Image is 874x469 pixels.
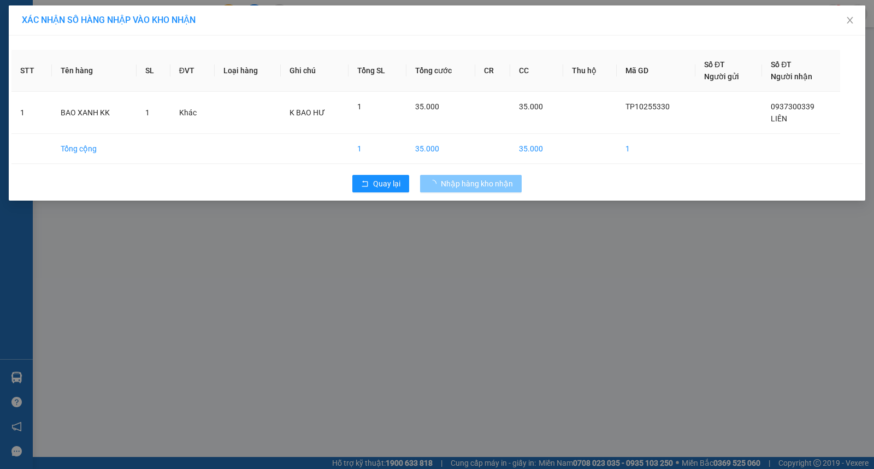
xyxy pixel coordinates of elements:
[215,50,281,92] th: Loại hàng
[281,50,349,92] th: Ghi chú
[771,114,787,123] span: LIÊN
[835,5,865,36] button: Close
[52,134,137,164] td: Tổng cộng
[519,102,543,111] span: 35.000
[22,15,196,25] span: XÁC NHẬN SỐ HÀNG NHẬP VÀO KHO NHẬN
[617,50,695,92] th: Mã GD
[429,180,441,187] span: loading
[352,175,409,192] button: rollbackQuay lại
[373,178,400,190] span: Quay lại
[625,102,670,111] span: TP10255330
[563,50,617,92] th: Thu hộ
[170,92,215,134] td: Khác
[510,50,563,92] th: CC
[290,108,325,117] span: K BAO HƯ
[349,134,406,164] td: 1
[361,180,369,189] span: rollback
[704,60,725,69] span: Số ĐT
[475,50,510,92] th: CR
[510,134,563,164] td: 35.000
[52,50,137,92] th: Tên hàng
[145,108,150,117] span: 1
[415,102,439,111] span: 35.000
[357,102,362,111] span: 1
[406,50,475,92] th: Tổng cước
[617,134,695,164] td: 1
[704,72,739,81] span: Người gửi
[11,50,52,92] th: STT
[771,102,814,111] span: 0937300339
[52,92,137,134] td: BAO XANH KK
[406,134,475,164] td: 35.000
[771,60,792,69] span: Số ĐT
[420,175,522,192] button: Nhập hàng kho nhận
[771,72,812,81] span: Người nhận
[170,50,215,92] th: ĐVT
[441,178,513,190] span: Nhập hàng kho nhận
[137,50,170,92] th: SL
[11,92,52,134] td: 1
[846,16,854,25] span: close
[349,50,406,92] th: Tổng SL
